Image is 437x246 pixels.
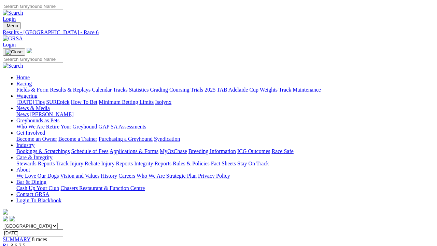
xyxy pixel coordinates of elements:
a: ICG Outcomes [237,148,270,154]
a: Get Involved [16,130,45,136]
a: Schedule of Fees [71,148,108,154]
a: Who We Are [137,173,165,179]
input: Select date [3,229,63,236]
a: SUMMARY [3,236,30,242]
a: Become an Owner [16,136,57,142]
img: logo-grsa-white.png [27,48,32,53]
a: Login To Blackbook [16,197,61,203]
a: Weights [260,87,278,93]
a: Home [16,74,30,80]
img: GRSA [3,36,23,42]
a: Who We Are [16,124,45,129]
a: Vision and Values [60,173,99,179]
div: Care & Integrity [16,161,431,167]
a: Contact GRSA [16,191,49,197]
a: Tracks [113,87,128,93]
div: News & Media [16,111,431,118]
a: Rules & Policies [173,161,210,166]
img: Search [3,10,23,16]
div: Greyhounds as Pets [16,124,431,130]
a: Privacy Policy [198,173,230,179]
a: Wagering [16,93,38,99]
input: Search [3,56,63,63]
div: About [16,173,431,179]
a: Results - [GEOGRAPHIC_DATA] - Race 6 [3,29,431,36]
img: twitter.svg [10,216,15,221]
a: Minimum Betting Limits [99,99,154,105]
button: Toggle navigation [3,48,25,56]
a: Strategic Plan [166,173,197,179]
div: Racing [16,87,431,93]
a: Purchasing a Greyhound [99,136,153,142]
a: News [16,111,29,117]
a: Trials [191,87,203,93]
a: About [16,167,30,173]
a: Industry [16,142,34,148]
a: We Love Our Dogs [16,173,59,179]
a: Isolynx [155,99,171,105]
button: Toggle navigation [3,22,21,29]
span: Menu [7,23,18,28]
a: Racing [16,81,32,86]
div: Industry [16,148,431,154]
a: GAP SA Assessments [99,124,146,129]
a: Calendar [92,87,112,93]
a: Statistics [129,87,149,93]
a: Stewards Reports [16,161,55,166]
a: Bar & Dining [16,179,46,185]
a: Syndication [154,136,180,142]
a: News & Media [16,105,50,111]
a: Integrity Reports [134,161,171,166]
div: Wagering [16,99,431,105]
a: Injury Reports [101,161,133,166]
a: Applications & Forms [110,148,158,154]
input: Search [3,3,63,10]
a: Track Injury Rebate [56,161,100,166]
a: SUREpick [46,99,69,105]
img: Close [5,49,23,55]
a: 2025 TAB Adelaide Cup [205,87,258,93]
a: Care & Integrity [16,154,53,160]
div: Get Involved [16,136,431,142]
a: Cash Up Your Club [16,185,59,191]
span: 8 races [32,236,47,242]
a: Stay On Track [237,161,269,166]
a: Retire Your Greyhound [46,124,97,129]
a: Race Safe [271,148,293,154]
img: facebook.svg [3,216,8,221]
a: Login [3,42,16,47]
img: Search [3,63,23,69]
a: Fields & Form [16,87,48,93]
a: Greyhounds as Pets [16,118,59,123]
a: How To Bet [71,99,98,105]
a: Coursing [169,87,189,93]
img: logo-grsa-white.png [3,209,8,215]
a: Results & Replays [50,87,90,93]
a: [PERSON_NAME] [30,111,73,117]
a: Careers [118,173,135,179]
a: Fact Sheets [211,161,236,166]
a: Login [3,16,16,22]
a: History [101,173,117,179]
a: [DATE] Tips [16,99,45,105]
a: Chasers Restaurant & Function Centre [60,185,145,191]
a: Track Maintenance [279,87,321,93]
a: MyOzChase [160,148,187,154]
a: Grading [150,87,168,93]
a: Bookings & Scratchings [16,148,70,154]
a: Breeding Information [188,148,236,154]
div: Bar & Dining [16,185,431,191]
a: Become a Trainer [58,136,97,142]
